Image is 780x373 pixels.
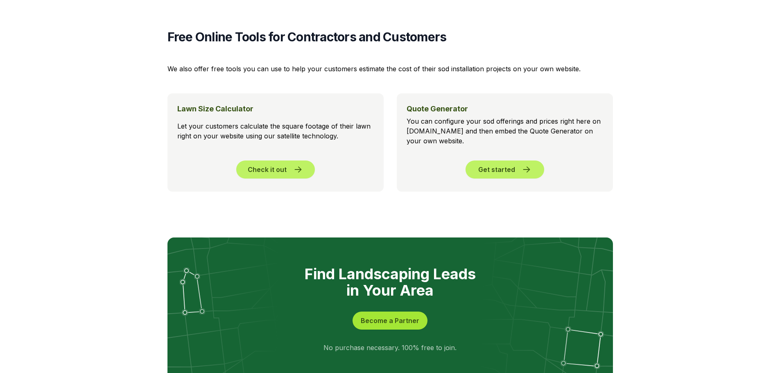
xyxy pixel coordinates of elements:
[236,161,315,179] a: Check it out
[466,161,544,179] a: Get started
[167,29,613,44] h2: Free Online Tools for Contractors and Customers
[177,103,374,115] h3: Lawn Size Calculator
[407,103,603,115] h3: Quote Generator
[407,115,603,147] p: You can configure your sod offerings and prices right here on [DOMAIN_NAME] and then embed the Qu...
[167,64,613,74] p: We also offer free tools you can use to help your customers estimate the cost of their sod instal...
[177,115,374,147] p: Let your customers calculate the square footage of their lawn right on your website using our sat...
[353,312,427,330] button: Become a Partner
